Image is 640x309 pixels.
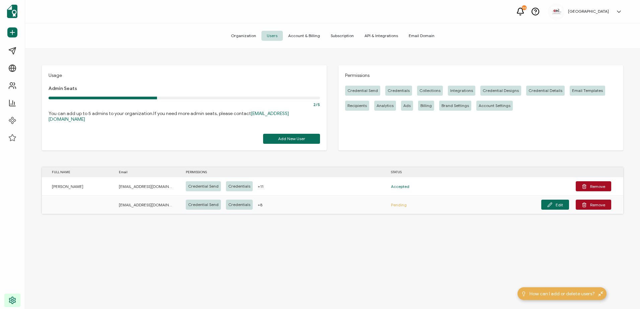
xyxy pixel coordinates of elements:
[450,88,473,93] span: Integrations
[261,31,283,41] span: Users
[529,88,562,93] span: Credential Details
[228,202,250,207] span: Credentials
[403,31,440,41] span: Email Domain
[49,111,320,122] p: You can add up to 5 admins to your organization.
[176,168,381,176] div: PERMISSIONS
[49,72,62,79] span: Usage
[607,277,640,309] iframe: Chat Widget
[49,111,289,122] span: If you need more admin seats, please contact
[258,183,263,190] span: +11
[49,86,77,92] span: Admin Seats
[576,200,611,210] button: Remove
[228,184,250,189] span: Credentials
[391,183,409,190] span: Accepted
[381,168,418,176] div: STATUS
[391,201,407,209] span: Pending
[109,168,176,176] div: Email
[522,5,527,10] div: 34
[359,31,403,41] span: API & Integrations
[345,72,370,79] span: Permissions
[7,5,17,18] img: sertifier-logomark-colored.svg
[420,103,432,108] span: Billing
[188,184,219,189] span: Credential Send
[551,7,561,17] img: f422738f-0422-4413-8966-d729465f66c9.jpg
[263,134,320,144] button: Add New User
[258,201,262,209] span: +8
[541,200,569,210] button: Edit
[388,88,410,93] span: Credentials
[325,31,359,41] span: Subscription
[419,88,441,93] span: Collections
[119,201,172,209] span: [EMAIL_ADDRESS][DOMAIN_NAME]
[283,31,325,41] span: Account & Billing
[52,183,83,190] span: [PERSON_NAME]
[530,290,595,297] span: How can I add or delete users?
[442,103,469,108] span: Brand Settings
[347,103,367,108] span: Recipients
[598,291,603,296] img: minimize-icon.svg
[188,202,219,207] span: Credential Send
[313,102,320,107] span: 2/5
[576,181,611,191] button: Remove
[377,103,394,108] span: Analytics
[572,88,603,93] span: Email Templates
[119,183,172,190] span: [EMAIL_ADDRESS][DOMAIN_NAME]
[479,103,510,108] span: Account Settings
[226,31,261,41] span: Organization
[568,9,609,14] h5: [GEOGRAPHIC_DATA]
[483,88,519,93] span: Credential Designs
[347,88,378,93] span: Credential Send
[49,111,289,122] a: [EMAIL_ADDRESS][DOMAIN_NAME]
[42,168,109,176] div: FULL NAME
[403,103,411,108] span: Ads
[278,137,305,141] span: Add New User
